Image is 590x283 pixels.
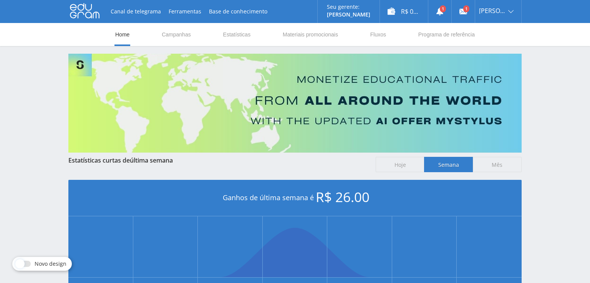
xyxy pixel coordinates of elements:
[327,4,370,10] p: Seu gerente:
[479,8,506,14] span: [PERSON_NAME]
[418,23,476,46] a: Programa de referência
[114,23,130,46] a: Home
[370,23,387,46] a: Fluxos
[35,261,66,267] span: Novo design
[473,157,522,172] span: Mês
[130,156,173,165] span: última semana
[282,23,339,46] a: Materiais promocionais
[222,23,252,46] a: Estatísticas
[161,23,192,46] a: Campanhas
[376,157,424,172] span: Hoje
[68,157,368,164] div: Estatísticas curtas de
[68,54,522,153] img: Banner
[316,188,370,206] span: R$ 26.00
[424,157,473,172] span: Semana
[327,12,370,18] p: [PERSON_NAME]
[68,180,522,216] div: Ganhos de última semana é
